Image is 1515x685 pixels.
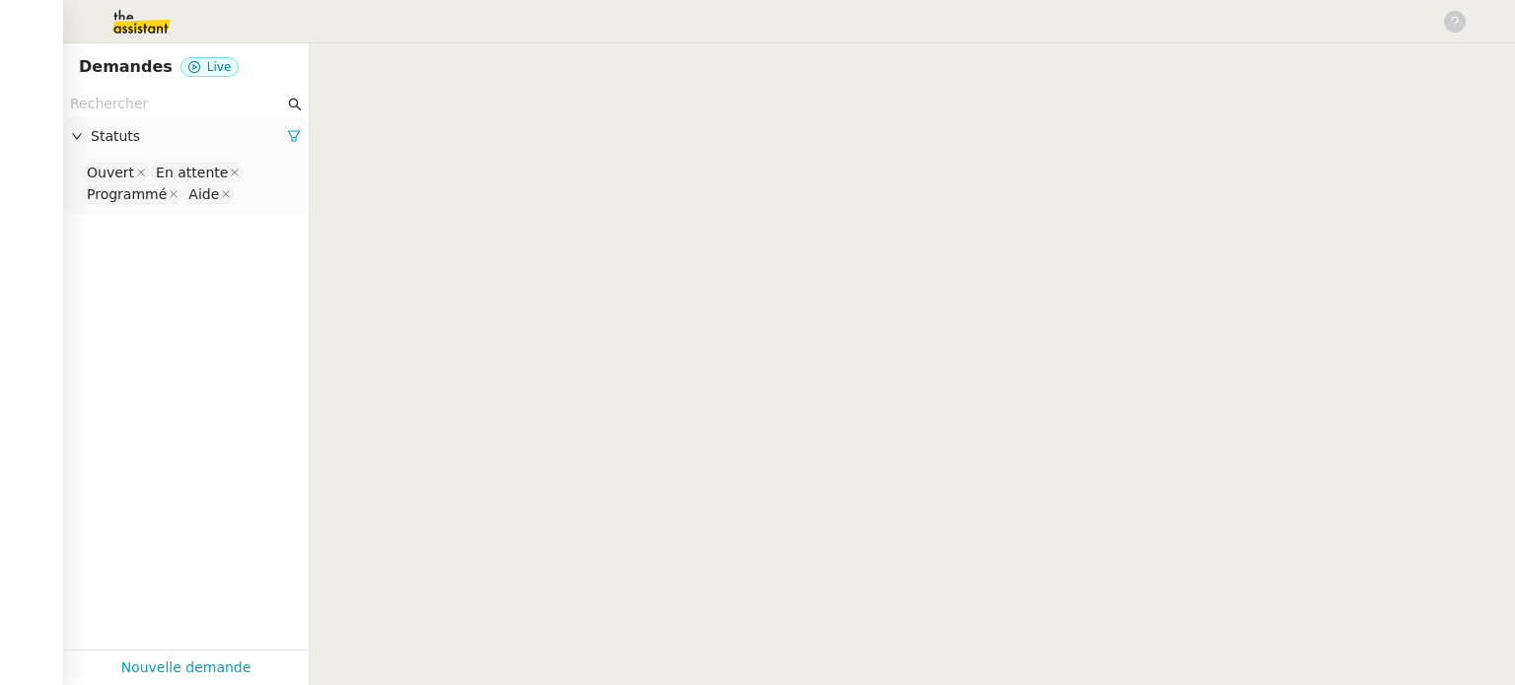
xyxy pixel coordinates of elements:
[87,164,134,181] div: Ouvert
[207,60,232,74] span: Live
[63,117,309,156] div: Statuts
[87,185,167,203] div: Programmé
[151,163,243,182] nz-select-item: En attente
[70,93,284,115] input: Rechercher
[79,53,173,81] nz-page-header-title: Demandes
[91,125,287,148] span: Statuts
[183,184,234,204] nz-select-item: Aide
[188,185,219,203] div: Aide
[156,164,228,181] div: En attente
[82,184,181,204] nz-select-item: Programmé
[121,656,252,679] a: Nouvelle demande
[82,163,149,182] nz-select-item: Ouvert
